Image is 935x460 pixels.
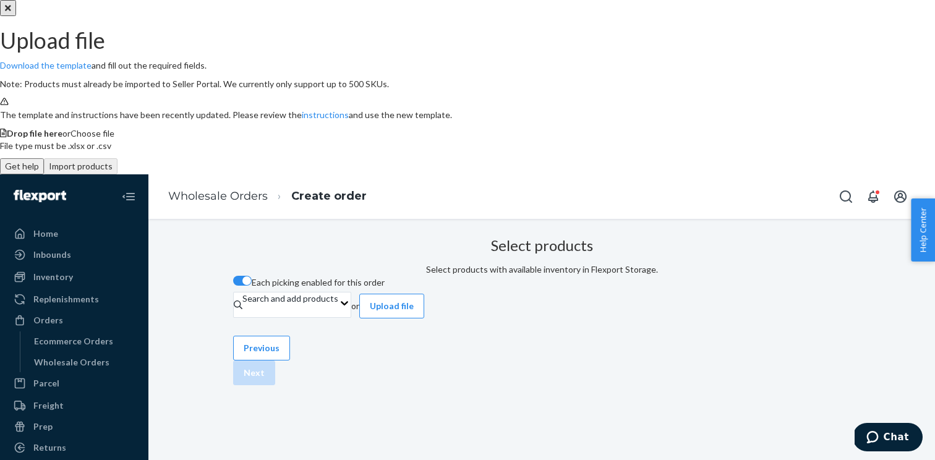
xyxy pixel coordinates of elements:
button: Import products [44,158,117,174]
span: Choose file [70,128,114,138]
span: or [62,128,70,138]
span: Drop file here [7,128,62,138]
a: instructions [302,109,349,120]
span: Chat [29,9,54,20]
